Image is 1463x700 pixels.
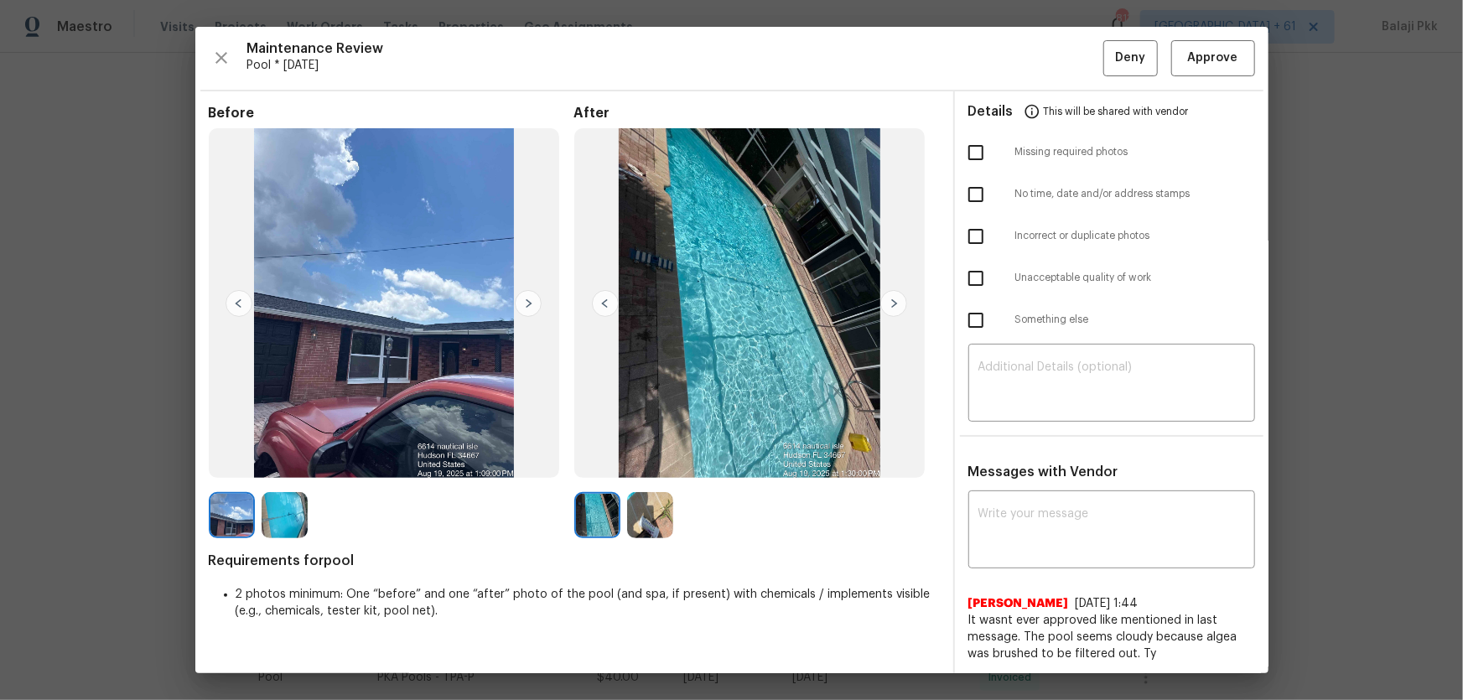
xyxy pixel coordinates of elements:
span: Details [968,91,1014,132]
span: Missing required photos [1015,145,1255,159]
div: No time, date and/or address stamps [955,174,1268,215]
span: Deny [1115,48,1145,69]
span: [DATE] 1:44 [1076,598,1139,609]
img: right-chevron-button-url [515,290,542,317]
span: It wasnt ever approved like mentioned in last message. The pool seems cloudy because algea was br... [968,612,1255,662]
span: Before [209,105,574,122]
img: left-chevron-button-url [592,290,619,317]
div: Unacceptable quality of work [955,257,1268,299]
span: Requirements for pool [209,552,940,569]
button: Deny [1103,40,1158,76]
span: This will be shared with vendor [1044,91,1189,132]
span: Something else [1015,313,1255,327]
span: After [574,105,940,122]
img: left-chevron-button-url [226,290,252,317]
span: Messages with Vendor [968,465,1118,479]
div: Something else [955,299,1268,341]
span: Incorrect or duplicate photos [1015,229,1255,243]
span: Unacceptable quality of work [1015,271,1255,285]
div: Missing required photos [955,132,1268,174]
span: No time, date and/or address stamps [1015,187,1255,201]
span: Approve [1188,48,1238,69]
button: Approve [1171,40,1255,76]
div: Incorrect or duplicate photos [955,215,1268,257]
li: 2 photos minimum: One “before” and one “after” photo of the pool (and spa, if present) with chemi... [236,586,940,620]
span: [PERSON_NAME] [968,595,1069,612]
span: Maintenance Review [247,40,1103,57]
img: right-chevron-button-url [880,290,907,317]
span: Pool * [DATE] [247,57,1103,74]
